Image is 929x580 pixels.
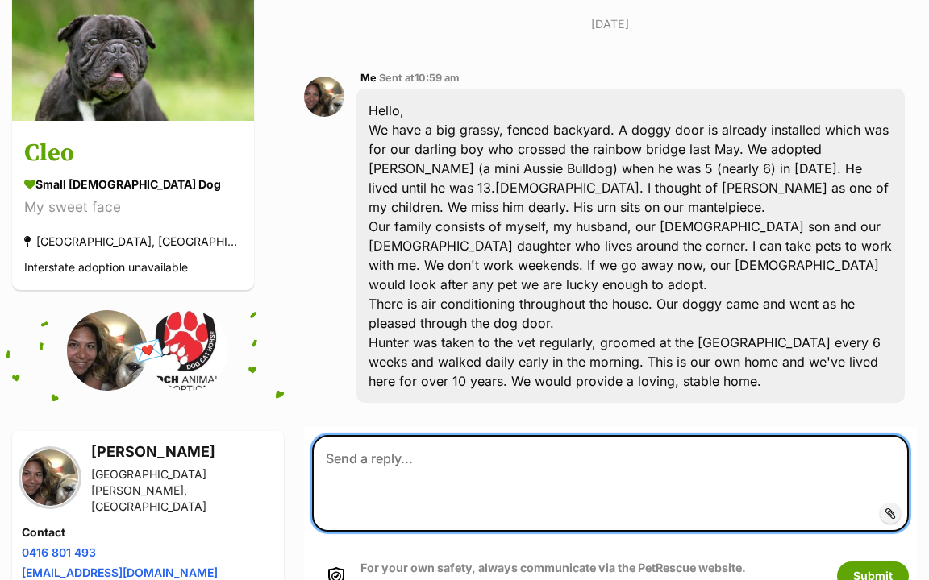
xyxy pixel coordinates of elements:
[22,545,96,559] a: 0416 801 493
[67,310,148,391] img: Vina Thompson profile pic
[304,77,344,117] img: Vina Thompson profile pic
[360,561,746,574] strong: For your own safety, always communicate via the PetRescue website.
[415,72,460,84] span: 10:59 am
[379,72,460,84] span: Sent at
[22,524,274,541] h4: Contact
[12,123,254,290] a: Cleo small [DEMOGRAPHIC_DATA] Dog My sweet face [GEOGRAPHIC_DATA], [GEOGRAPHIC_DATA] Interstate a...
[148,310,228,391] img: DCH Animal Adoptions profile pic
[91,466,274,515] div: [GEOGRAPHIC_DATA][PERSON_NAME], [GEOGRAPHIC_DATA]
[24,135,242,172] h3: Cleo
[24,176,242,193] div: small [DEMOGRAPHIC_DATA] Dog
[22,565,218,579] a: [EMAIL_ADDRESS][DOMAIN_NAME]
[22,449,78,506] img: Vina Thompson profile pic
[130,333,166,368] span: 💌
[24,197,242,218] div: My sweet face
[304,15,917,32] p: [DATE]
[356,89,905,403] div: Hello, We have a big grassy, fenced backyard. A doggy door is already installed which was for our...
[91,441,274,463] h3: [PERSON_NAME]
[360,72,377,84] span: Me
[24,260,188,274] span: Interstate adoption unavailable
[24,230,242,252] div: [GEOGRAPHIC_DATA], [GEOGRAPHIC_DATA]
